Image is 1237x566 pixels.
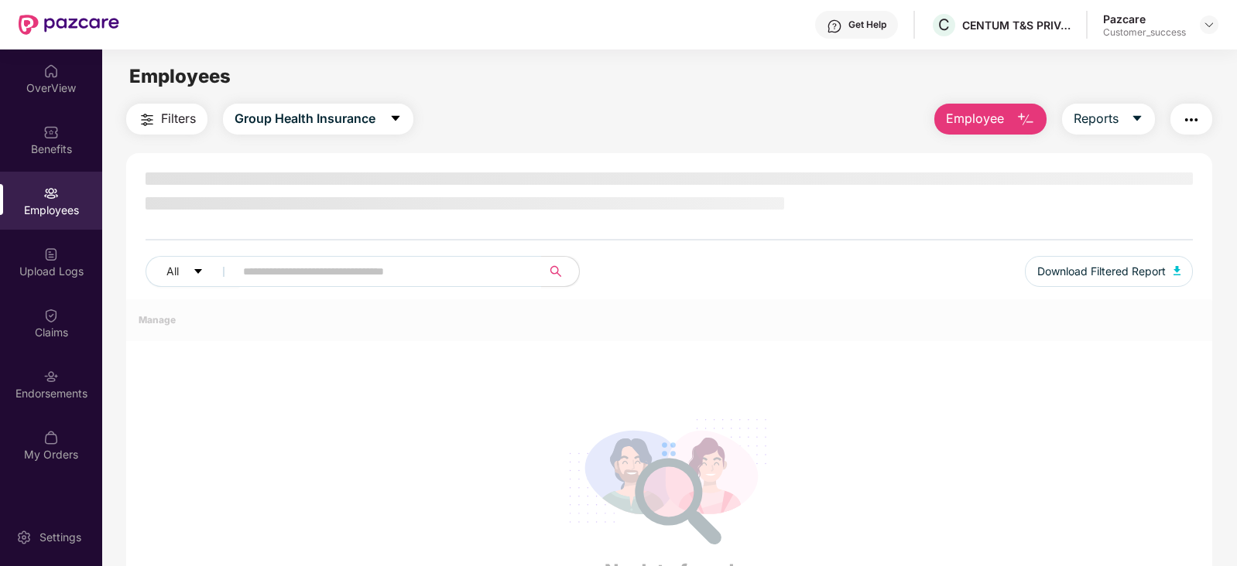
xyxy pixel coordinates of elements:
img: svg+xml;base64,PHN2ZyBpZD0iTXlfT3JkZXJzIiBkYXRhLW5hbWU9Ik15IE9yZGVycyIgeG1sbnM9Imh0dHA6Ly93d3cudz... [43,430,59,445]
div: CENTUM T&S PRIVATE LIMITED [962,18,1071,32]
img: svg+xml;base64,PHN2ZyBpZD0iSGVscC0zMngzMiIgeG1sbnM9Imh0dHA6Ly93d3cudzMub3JnLzIwMDAvc3ZnIiB3aWR0aD... [827,19,842,34]
button: search [541,256,580,287]
button: Reportscaret-down [1062,104,1155,135]
img: svg+xml;base64,PHN2ZyBpZD0iRW5kb3JzZW1lbnRzIiB4bWxucz0iaHR0cDovL3d3dy53My5vcmcvMjAwMC9zdmciIHdpZH... [43,369,59,384]
span: caret-down [389,112,402,126]
span: Download Filtered Report [1037,263,1166,280]
img: svg+xml;base64,PHN2ZyB4bWxucz0iaHR0cDovL3d3dy53My5vcmcvMjAwMC9zdmciIHhtbG5zOnhsaW5rPSJodHRwOi8vd3... [1016,111,1035,129]
img: svg+xml;base64,PHN2ZyBpZD0iQmVuZWZpdHMiIHhtbG5zPSJodHRwOi8vd3d3LnczLm9yZy8yMDAwL3N2ZyIgd2lkdGg9Ij... [43,124,59,140]
img: svg+xml;base64,PHN2ZyBpZD0iRW1wbG95ZWVzIiB4bWxucz0iaHR0cDovL3d3dy53My5vcmcvMjAwMC9zdmciIHdpZHRoPS... [43,186,59,201]
img: svg+xml;base64,PHN2ZyB4bWxucz0iaHR0cDovL3d3dy53My5vcmcvMjAwMC9zdmciIHhtbG5zOnhsaW5rPSJodHRwOi8vd3... [1174,266,1181,275]
span: caret-down [1131,112,1143,126]
div: Customer_success [1103,26,1186,39]
img: svg+xml;base64,PHN2ZyB4bWxucz0iaHR0cDovL3d3dy53My5vcmcvMjAwMC9zdmciIHdpZHRoPSIyNCIgaGVpZ2h0PSIyNC... [1182,111,1201,129]
button: Group Health Insurancecaret-down [223,104,413,135]
span: caret-down [193,266,204,278]
button: Download Filtered Report [1025,256,1194,287]
img: svg+xml;base64,PHN2ZyBpZD0iSG9tZSIgeG1sbnM9Imh0dHA6Ly93d3cudzMub3JnLzIwMDAvc3ZnIiB3aWR0aD0iMjAiIG... [43,63,59,79]
img: svg+xml;base64,PHN2ZyBpZD0iVXBsb2FkX0xvZ3MiIGRhdGEtbmFtZT0iVXBsb2FkIExvZ3MiIHhtbG5zPSJodHRwOi8vd3... [43,247,59,262]
img: New Pazcare Logo [19,15,119,35]
span: C [938,15,950,34]
div: Settings [35,530,86,545]
button: Filters [126,104,207,135]
span: search [541,265,571,278]
button: Allcaret-down [146,256,240,287]
div: Get Help [848,19,886,31]
span: Group Health Insurance [235,109,375,128]
span: Employees [129,65,231,87]
span: Reports [1074,109,1119,128]
img: svg+xml;base64,PHN2ZyB4bWxucz0iaHR0cDovL3d3dy53My5vcmcvMjAwMC9zdmciIHdpZHRoPSIyNCIgaGVpZ2h0PSIyNC... [138,111,156,129]
div: Pazcare [1103,12,1186,26]
img: svg+xml;base64,PHN2ZyBpZD0iQ2xhaW0iIHhtbG5zPSJodHRwOi8vd3d3LnczLm9yZy8yMDAwL3N2ZyIgd2lkdGg9IjIwIi... [43,308,59,323]
img: svg+xml;base64,PHN2ZyBpZD0iU2V0dGluZy0yMHgyMCIgeG1sbnM9Imh0dHA6Ly93d3cudzMub3JnLzIwMDAvc3ZnIiB3aW... [16,530,32,545]
span: Employee [946,109,1004,128]
span: Filters [161,109,196,128]
img: svg+xml;base64,PHN2ZyBpZD0iRHJvcGRvd24tMzJ4MzIiIHhtbG5zPSJodHRwOi8vd3d3LnczLm9yZy8yMDAwL3N2ZyIgd2... [1203,19,1215,31]
span: All [166,263,179,280]
button: Employee [934,104,1047,135]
